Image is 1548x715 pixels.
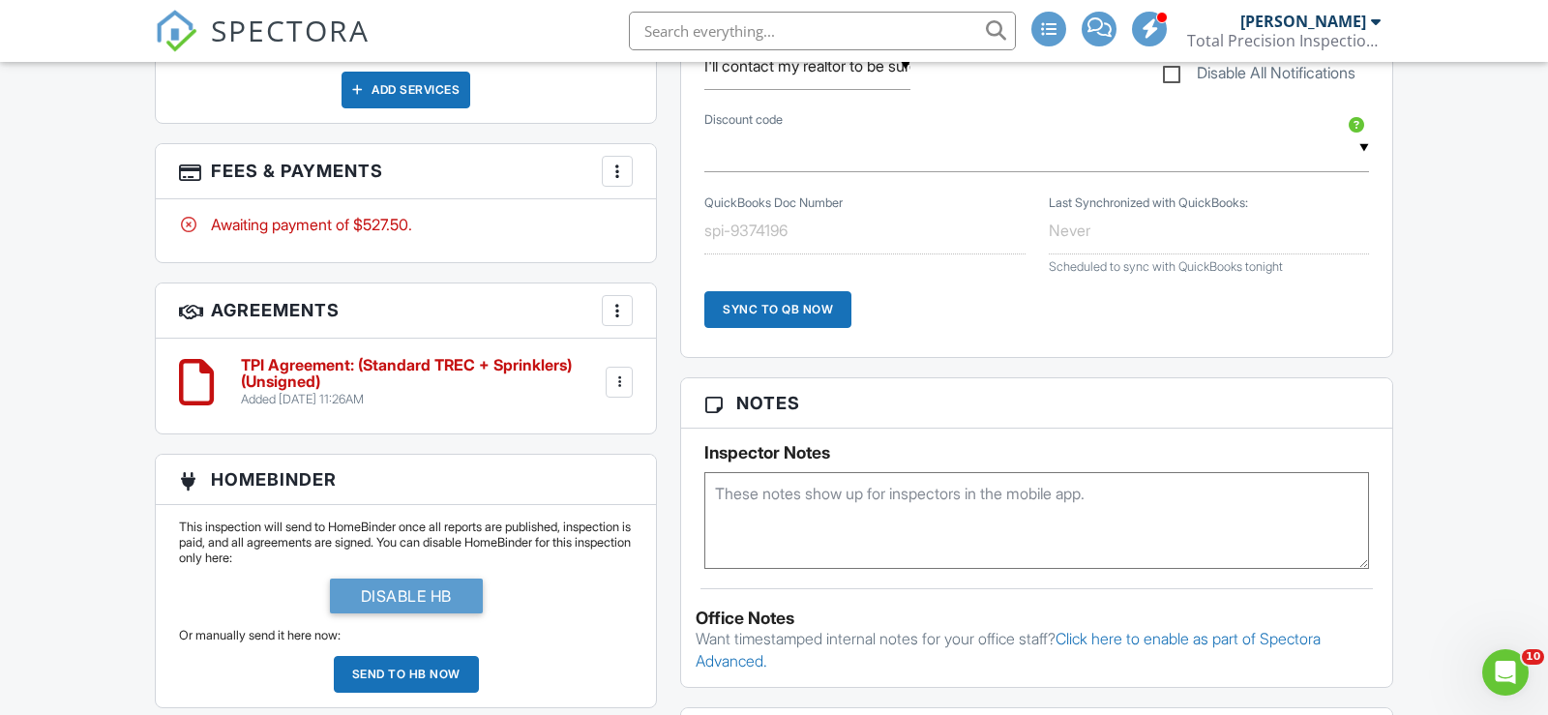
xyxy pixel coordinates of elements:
[704,443,1369,462] h5: Inspector Notes
[179,214,633,235] div: Awaiting payment of $527.50.
[342,72,470,108] div: Add Services
[211,10,370,50] span: SPECTORA
[704,111,783,129] label: Discount code
[696,629,1321,670] a: Click here to enable as part of Spectora Advanced.
[156,455,656,505] h3: HomeBinder
[696,609,1378,628] div: Office Notes
[1522,649,1544,665] span: 10
[1049,194,1248,212] label: Last Synchronized with QuickBooks:
[330,579,483,613] div: Disable HB
[629,12,1016,50] input: Search everything...
[334,656,479,693] div: Send to HB now
[241,357,602,391] h6: TPI Agreement: (Standard TREC + Sprinklers) (Unsigned)
[1482,649,1529,696] iframe: Intercom live chat
[155,10,197,52] img: The Best Home Inspection Software - Spectora
[241,357,602,408] a: TPI Agreement: (Standard TREC + Sprinklers) (Unsigned) Added [DATE] 11:26AM
[1240,12,1366,31] div: [PERSON_NAME]
[241,392,602,407] div: Added [DATE] 11:26AM
[681,378,1392,429] h3: Notes
[330,579,483,628] a: Disable HB
[704,194,843,212] label: QuickBooks Doc Number
[704,291,851,328] div: Sync to QB Now
[696,628,1378,671] p: Want timestamped internal notes for your office staff?
[1049,259,1283,274] span: Scheduled to sync with QuickBooks tonight
[156,144,656,199] h3: Fees & Payments
[156,283,656,339] h3: Agreements
[179,628,633,643] p: Or manually send it here now:
[1163,64,1355,88] label: Disable All Notifications
[1187,31,1381,50] div: Total Precision Inspections LLC
[155,26,370,67] a: SPECTORA
[179,520,633,566] p: This inspection will send to HomeBinder once all reports are published, inspection is paid, and a...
